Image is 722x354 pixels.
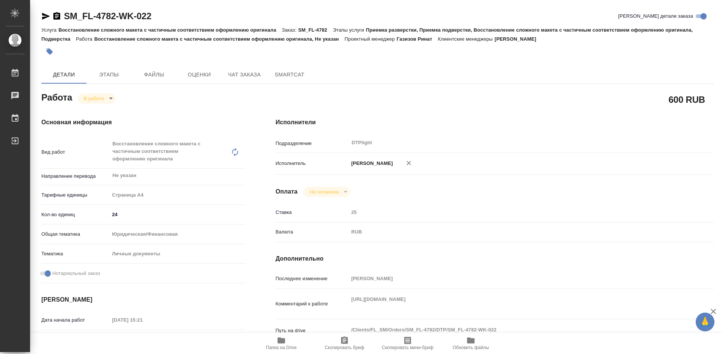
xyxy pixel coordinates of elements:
h4: Основная информация [41,118,246,127]
h4: [PERSON_NAME] [41,295,246,304]
p: Общая тематика [41,230,109,238]
input: ✎ Введи что-нибудь [109,209,246,220]
span: Детали [46,70,82,79]
a: SM_FL-4782-WK-022 [64,11,152,21]
p: Исполнитель [276,160,349,167]
button: Обновить файлы [439,333,502,354]
button: 🙏 [696,313,714,331]
span: Папка на Drive [266,345,297,350]
button: Скопировать бриф [313,333,376,354]
p: [PERSON_NAME] [494,36,542,42]
p: Валюта [276,228,349,236]
p: Заказ: [282,27,298,33]
div: RUB [349,226,677,238]
p: Тематика [41,250,109,258]
span: Этапы [91,70,127,79]
p: Тарифные единицы [41,191,109,199]
span: 🙏 [699,314,711,330]
span: SmartCat [272,70,308,79]
span: [PERSON_NAME] детали заказа [618,12,693,20]
div: В работе [303,187,350,197]
p: Путь на drive [276,327,349,334]
p: SM_FL-4782 [298,27,333,33]
p: Клиентские менеджеры [438,36,494,42]
span: Файлы [136,70,172,79]
p: Кол-во единиц [41,211,109,218]
p: Этапы услуги [333,27,366,33]
span: Оценки [181,70,217,79]
div: Страница А4 [109,189,246,201]
span: Обновить файлы [453,345,489,350]
p: Восстановление сложного макета с частичным соответствием оформлению оригинала, Не указан [94,36,345,42]
button: Не оплачена [307,189,341,195]
p: Последнее изменение [276,275,349,282]
p: Вид работ [41,148,109,156]
button: Добавить тэг [41,43,58,60]
h4: Дополнительно [276,254,714,263]
button: Удалить исполнителя [400,155,417,171]
button: В работе [82,95,106,102]
input: Пустое поле [349,273,677,284]
h4: Оплата [276,187,298,196]
p: Газизов Ринат [397,36,438,42]
textarea: /Clients/FL_SM/Orders/SM_FL-4782/DTP/SM_FL-4782-WK-022 [349,323,677,336]
div: Юридическая/Финансовая [109,228,246,241]
p: Дата начала работ [41,316,109,324]
button: Скопировать мини-бриф [376,333,439,354]
input: Пустое поле [109,314,175,325]
div: В работе [78,93,115,104]
p: Восстановление сложного макета с частичным соответствием оформлению оригинала [58,27,282,33]
button: Скопировать ссылку [52,12,61,21]
button: Папка на Drive [250,333,313,354]
p: Услуга [41,27,58,33]
span: Скопировать бриф [325,345,364,350]
textarea: [URL][DOMAIN_NAME] [349,293,677,313]
span: Нотариальный заказ [52,270,100,277]
p: Работа [76,36,94,42]
button: Скопировать ссылку для ЯМессенджера [41,12,50,21]
p: Приемка разверстки, Приемка подверстки, Восстановление сложного макета с частичным соответствием ... [41,27,693,42]
p: [PERSON_NAME] [349,160,393,167]
h4: Исполнители [276,118,714,127]
p: Направление перевода [41,172,109,180]
span: Чат заказа [226,70,262,79]
span: Скопировать мини-бриф [382,345,433,350]
p: Проектный менеджер [344,36,396,42]
h2: 600 RUB [669,93,705,106]
div: Личные документы [109,247,246,260]
p: Комментарий к работе [276,300,349,308]
p: Ставка [276,209,349,216]
input: Пустое поле [349,207,677,218]
p: Подразделение [276,140,349,147]
h2: Работа [41,90,72,104]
